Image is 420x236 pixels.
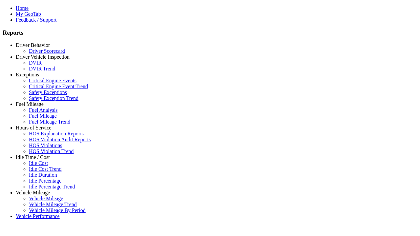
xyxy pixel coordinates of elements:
a: Driver Vehicle Inspection [16,54,70,60]
a: Idle Percentage Trend [29,184,75,189]
a: Idle Percentage [29,178,61,184]
a: DVIR [29,60,42,66]
a: Critical Engine Events [29,78,76,83]
a: Driver Behavior [16,42,50,48]
a: Safety Exceptions [29,89,67,95]
a: HOS Violation Audit Reports [29,137,91,142]
a: Safety Exception Trend [29,95,78,101]
a: Hours of Service [16,125,51,130]
a: Vehicle Performance [16,213,60,219]
a: Vehicle Mileage By Period [29,207,86,213]
a: DVIR Trend [29,66,55,71]
a: Idle Cost Trend [29,166,62,172]
a: My GeoTab [16,11,41,17]
a: HOS Explanation Reports [29,131,84,136]
a: HOS Violations [29,143,62,148]
a: HOS Violation Trend [29,148,74,154]
a: Fuel Mileage [16,101,44,107]
a: Fuel Mileage [29,113,57,119]
a: Fuel Mileage Trend [29,119,70,125]
a: Driver Scorecard [29,48,65,54]
a: Feedback / Support [16,17,56,23]
a: Vehicle Mileage Trend [29,202,77,207]
a: Critical Engine Event Trend [29,84,88,89]
a: Exceptions [16,72,39,77]
a: Vehicle Mileage [16,190,50,195]
a: Idle Time / Cost [16,154,50,160]
a: Fuel Analysis [29,107,58,113]
a: Home [16,5,29,11]
h3: Reports [3,29,417,36]
a: Vehicle Mileage [29,196,63,201]
a: Idle Cost [29,160,48,166]
a: Idle Duration [29,172,57,178]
